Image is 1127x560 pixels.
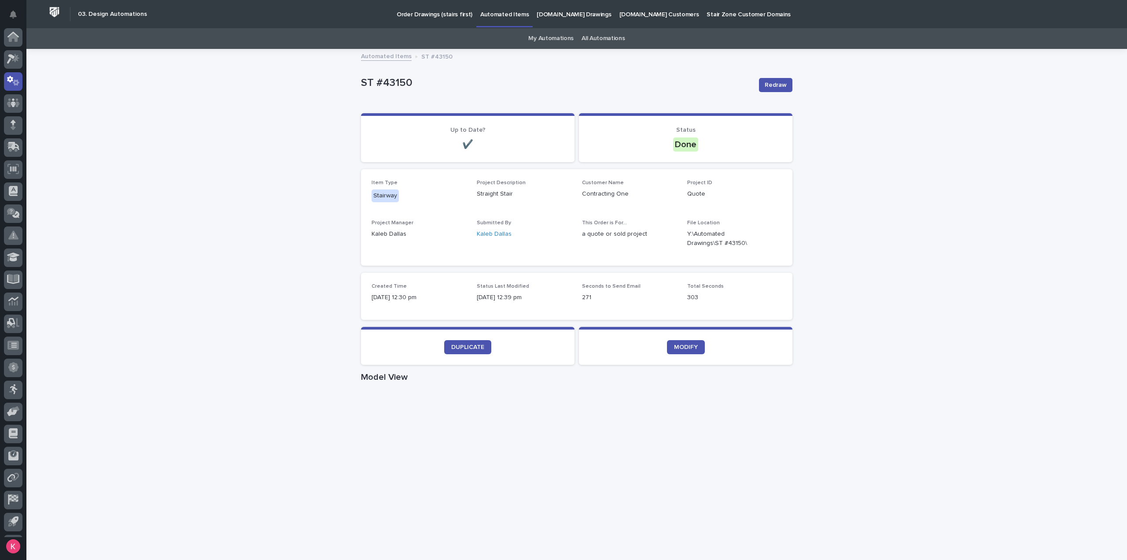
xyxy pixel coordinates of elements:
[477,220,511,226] span: Submitted By
[372,293,466,302] p: [DATE] 12:30 pm
[687,230,761,248] : Y:\Automated Drawings\ST #43150\
[765,81,787,89] span: Redraw
[687,180,712,185] span: Project ID
[582,284,641,289] span: Seconds to Send Email
[450,127,486,133] span: Up to Date?
[759,78,792,92] button: Redraw
[372,230,466,239] p: Kaleb Dallas
[582,293,677,302] p: 271
[528,28,574,49] a: My Automations
[78,11,147,18] h2: 03. Design Automations
[477,230,512,239] a: Kaleb Dallas
[582,230,677,239] p: a quote or sold project
[11,11,22,25] div: Notifications
[582,180,624,185] span: Customer Name
[582,189,677,199] p: Contracting One
[451,344,484,350] span: DUPLICATE
[667,340,705,354] a: MODIFY
[477,180,526,185] span: Project Description
[46,4,63,20] img: Workspace Logo
[676,127,696,133] span: Status
[444,340,491,354] a: DUPLICATE
[582,28,625,49] a: All Automations
[687,189,782,199] p: Quote
[674,344,698,350] span: MODIFY
[372,284,407,289] span: Created Time
[361,372,792,382] h1: Model View
[687,293,782,302] p: 303
[361,51,412,61] a: Automated Items
[372,220,413,226] span: Project Manager
[372,180,398,185] span: Item Type
[582,220,627,226] span: This Order is For...
[372,139,564,150] p: ✔️
[372,189,399,202] div: Stairway
[687,220,720,226] span: File Location
[477,189,571,199] p: Straight Stair
[421,51,453,61] p: ST #43150
[687,284,724,289] span: Total Seconds
[477,293,571,302] p: [DATE] 12:39 pm
[477,284,529,289] span: Status Last Modified
[4,537,22,556] button: users-avatar
[361,77,752,89] p: ST #43150
[673,137,698,152] div: Done
[4,5,22,24] button: Notifications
